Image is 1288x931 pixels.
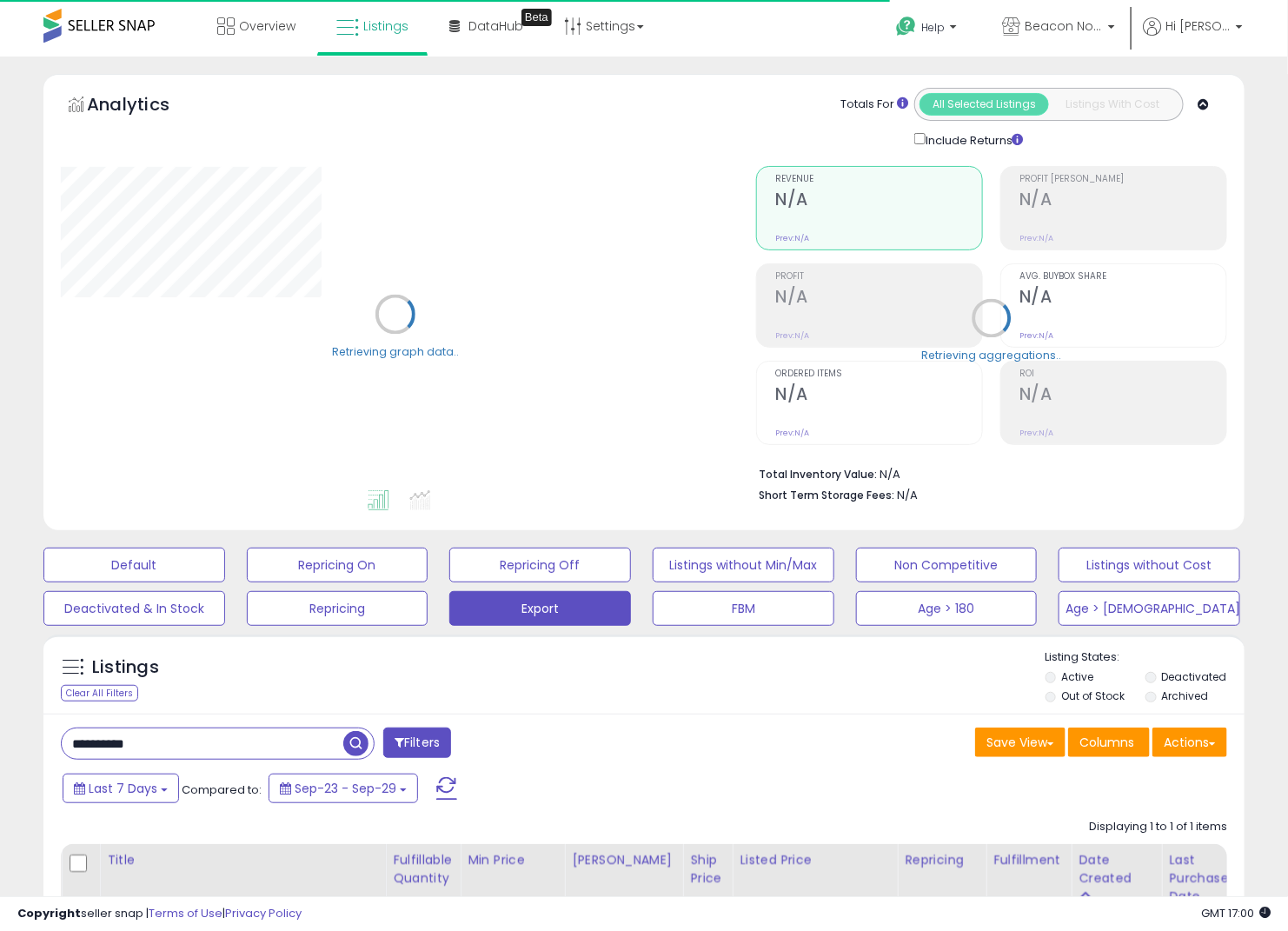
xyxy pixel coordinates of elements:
button: Repricing [247,591,428,626]
div: Date Created [1079,851,1154,888]
div: Min Price [468,851,557,869]
span: 2025-10-7 17:00 GMT [1201,905,1271,921]
button: Columns [1068,728,1150,757]
div: Retrieving graph data.. [332,344,459,360]
div: Fulfillable Quantity [393,851,453,888]
button: Age > [DEMOGRAPHIC_DATA] [1059,591,1240,626]
div: Listed Price [740,851,890,869]
label: Deactivated [1161,669,1226,684]
div: Title [107,851,378,869]
div: Retrieving aggregations.. [922,348,1062,363]
span: Sep-23 - Sep-29 [295,780,396,797]
label: Active [1061,669,1093,684]
button: Default [43,548,225,582]
button: Non Competitive [856,548,1038,582]
div: Fulfillment [993,851,1064,869]
div: Ship Price [690,851,725,888]
span: Listings [363,17,408,35]
button: Listings without Cost [1059,548,1240,582]
button: All Selected Listings [920,93,1049,116]
button: Repricing Off [449,548,631,582]
button: Sep-23 - Sep-29 [269,774,418,803]
div: seller snap | | [17,906,302,922]
label: Out of Stock [1061,688,1125,703]
button: Save View [975,728,1066,757]
span: DataHub [468,17,523,35]
h5: Analytics [87,92,203,121]
a: Privacy Policy [225,905,302,921]
button: Export [449,591,631,626]
a: Help [882,3,974,57]
span: Compared to: [182,781,262,798]
span: Beacon North [1025,17,1103,35]
strong: Copyright [17,905,81,921]
button: Filters [383,728,451,758]
span: Help [921,20,945,35]
span: Overview [239,17,295,35]
button: Deactivated & In Stock [43,591,225,626]
p: Listing States: [1046,649,1245,666]
span: Columns [1079,734,1134,751]
div: Last Purchase Date (GMT) [1169,851,1232,924]
div: Tooltip anchor [521,9,552,26]
h5: Listings [92,655,159,680]
button: Age > 180 [856,591,1038,626]
div: Include Returns [901,130,1045,149]
i: Get Help [895,16,917,37]
button: Listings without Min/Max [653,548,834,582]
button: Actions [1152,728,1227,757]
span: Hi [PERSON_NAME] [1165,17,1231,35]
button: Last 7 Days [63,774,179,803]
div: [PERSON_NAME] [572,851,675,869]
span: Last 7 Days [89,780,157,797]
label: Archived [1161,688,1208,703]
div: Repricing [905,851,979,869]
div: Clear All Filters [61,685,138,702]
button: Listings With Cost [1048,93,1178,116]
div: Totals For [840,96,908,113]
a: Hi [PERSON_NAME] [1143,17,1243,57]
div: Displaying 1 to 1 of 1 items [1089,819,1227,835]
button: Repricing On [247,548,428,582]
a: Terms of Use [149,905,222,921]
button: FBM [653,591,834,626]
